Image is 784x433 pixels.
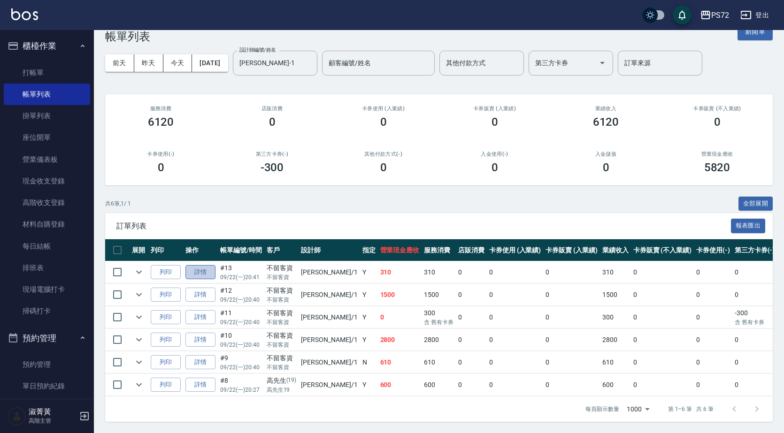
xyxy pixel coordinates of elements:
p: 不留客資 [267,363,297,372]
a: 打帳單 [4,62,90,84]
td: 300 [422,306,456,328]
td: 0 [543,351,600,373]
td: 0 [631,329,694,351]
th: 卡券使用(-) [694,239,732,261]
td: 0 [543,374,600,396]
h3: 0 [158,161,164,174]
td: 310 [378,261,422,283]
a: 單日預約紀錄 [4,375,90,397]
th: 卡券販賣 (入業績) [543,239,600,261]
td: 0 [456,306,487,328]
th: 第三方卡券(-) [732,239,777,261]
td: #11 [218,306,264,328]
a: 帳單列表 [4,84,90,105]
td: Y [360,374,378,396]
td: 0 [694,261,732,283]
button: 全部展開 [738,197,773,211]
h2: 業績收入 [561,106,650,112]
a: 材料自購登錄 [4,213,90,235]
p: 含 舊有卡券 [424,318,453,327]
p: 不留客資 [267,318,297,327]
td: #8 [218,374,264,396]
td: 0 [732,351,777,373]
th: 業績收入 [600,239,631,261]
th: 店販消費 [456,239,487,261]
td: 0 [732,329,777,351]
td: #12 [218,284,264,306]
a: 詳情 [185,378,215,392]
a: 詳情 [185,355,215,370]
button: 預約管理 [4,326,90,350]
th: 操作 [183,239,218,261]
button: 列印 [151,378,181,392]
a: 每日結帳 [4,235,90,257]
p: 高階主管 [29,417,77,425]
td: 310 [422,261,456,283]
td: #10 [218,329,264,351]
h3: 0 [380,161,387,174]
td: 600 [600,374,631,396]
a: 掃碼打卡 [4,300,90,322]
td: 0 [631,306,694,328]
h3: 6120 [148,115,174,129]
p: 不留客資 [267,341,297,349]
h2: 營業現金應收 [673,151,761,157]
td: 0 [456,374,487,396]
a: 現場電腦打卡 [4,279,90,300]
a: 座位開單 [4,127,90,148]
th: 指定 [360,239,378,261]
button: 今天 [163,54,192,72]
h3: 0 [603,161,609,174]
h2: 入金儲值 [561,151,650,157]
td: 0 [487,284,544,306]
td: 0 [631,261,694,283]
div: 不留客資 [267,286,297,296]
div: 不留客資 [267,308,297,318]
td: 0 [543,306,600,328]
h3: 0 [380,115,387,129]
h2: 店販消費 [228,106,316,112]
td: Y [360,329,378,351]
button: 列印 [151,288,181,302]
button: PS72 [696,6,733,25]
p: 09/22 (一) 20:41 [220,273,262,281]
button: 列印 [151,265,181,280]
td: N [360,351,378,373]
p: 含 舊有卡券 [735,318,775,327]
button: expand row [132,355,146,369]
td: 0 [543,329,600,351]
h5: 淑菁黃 [29,407,77,417]
button: 新開單 [738,23,773,40]
td: [PERSON_NAME] /1 [299,284,360,306]
div: PS72 [711,9,729,21]
p: 第 1–6 筆 共 6 筆 [668,405,714,413]
td: 0 [543,261,600,283]
p: 09/22 (一) 20:40 [220,341,262,349]
td: [PERSON_NAME] /1 [299,306,360,328]
button: expand row [132,333,146,347]
td: 0 [631,351,694,373]
h3: -300 [261,161,284,174]
h3: 0 [269,115,276,129]
h3: 0 [492,115,498,129]
td: 0 [694,374,732,396]
td: [PERSON_NAME] /1 [299,329,360,351]
td: Y [360,284,378,306]
td: #9 [218,351,264,373]
td: 0 [732,284,777,306]
td: 1500 [378,284,422,306]
button: expand row [132,310,146,324]
span: 訂單列表 [116,221,731,231]
p: 09/22 (一) 20:40 [220,296,262,304]
div: 高先生 [267,376,297,386]
td: 0 [456,284,487,306]
td: 600 [378,374,422,396]
td: 0 [732,261,777,283]
h2: 卡券販賣 (入業績) [450,106,539,112]
button: expand row [132,378,146,392]
div: 不留客資 [267,331,297,341]
td: 2800 [378,329,422,351]
p: 不留客資 [267,273,297,281]
th: 營業現金應收 [378,239,422,261]
button: 列印 [151,355,181,370]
